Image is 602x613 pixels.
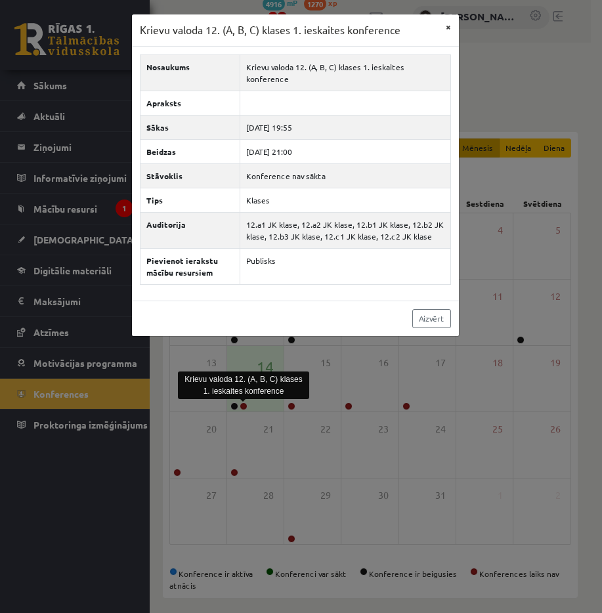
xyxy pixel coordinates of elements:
[412,309,451,328] a: Aizvērt
[140,188,240,212] th: Tips
[240,115,450,139] td: [DATE] 19:55
[140,139,240,163] th: Beidzas
[140,22,400,38] h3: Krievu valoda 12. (A, B, C) klases 1. ieskaites konference
[178,371,309,399] div: Krievu valoda 12. (A, B, C) klases 1. ieskaites konference
[240,188,450,212] td: Klases
[140,54,240,91] th: Nosaukums
[438,14,459,39] button: ×
[140,91,240,115] th: Apraksts
[240,54,450,91] td: Krievu valoda 12. (A, B, C) klases 1. ieskaites konference
[240,248,450,284] td: Publisks
[140,212,240,248] th: Auditorija
[240,139,450,163] td: [DATE] 21:00
[140,163,240,188] th: Stāvoklis
[140,115,240,139] th: Sākas
[240,212,450,248] td: 12.a1 JK klase, 12.a2 JK klase, 12.b1 JK klase, 12.b2 JK klase, 12.b3 JK klase, 12.c1 JK klase, 1...
[140,248,240,284] th: Pievienot ierakstu mācību resursiem
[240,163,450,188] td: Konference nav sākta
